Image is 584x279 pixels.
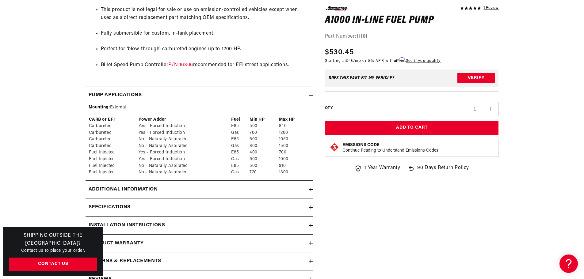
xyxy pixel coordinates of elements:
[249,163,279,169] td: 500
[89,105,110,110] span: Mounting:
[86,235,313,252] summary: Product warranty
[138,149,231,156] td: Yes - Forced Induction
[342,148,438,153] p: Continue Reading to Understand Emissions Codes
[138,123,231,130] td: Yes - Forced Induction
[86,217,313,234] summary: Installation Instructions
[89,136,138,143] td: Carbureted
[89,130,138,136] td: Carbureted
[357,34,368,39] strong: 11101
[249,136,279,143] td: 600
[249,149,279,156] td: 400
[231,116,249,123] th: Fuel
[394,57,405,62] span: Affirm
[279,156,310,163] td: 1000
[110,105,126,110] span: External
[249,116,279,123] th: Min HP
[279,136,310,143] td: 1050
[89,91,142,99] h2: Pump Applications
[168,62,193,67] a: P/N 16306
[330,142,339,152] img: Emissions code
[89,186,158,194] h2: Additional information
[279,169,310,176] td: 1300
[279,116,310,123] th: Max HP
[279,163,310,169] td: 910
[89,203,131,211] h2: Specifications
[101,61,310,69] li: Billet Speed Pump Controller recommended for EFI street applications.
[249,169,279,176] td: 720
[231,149,249,156] td: E85
[354,164,400,172] a: 1 Year Warranty
[325,47,354,58] span: $530.45
[138,136,231,143] td: No - Naturally Aspirated
[417,164,469,178] span: 90 Days Return Policy
[9,258,97,271] a: Contact Us
[101,6,310,22] li: This product is not legal for sale or use on emission-controlled vehicles except when used as a d...
[231,163,249,169] td: E85
[9,247,97,254] p: Contact us to place your order.
[325,121,499,135] button: Add to Cart
[138,169,231,176] td: No - Naturally Aspirated
[249,123,279,130] td: 500
[101,45,310,53] li: Perfect for 'blow-through' carbureted engines up to 1200 HP.
[342,143,380,147] strong: Emissions Code
[457,73,495,83] button: Verify
[138,156,231,163] td: Yes - Forced Induction
[89,116,138,123] th: CARB or EFI
[89,156,138,163] td: Fuel Injected
[138,130,231,136] td: Yes - Forced Induction
[138,163,231,169] td: No - Naturally Aspirated
[329,76,395,81] div: Does This part fit My vehicle?
[9,232,97,247] h3: Shipping Outside the [GEOGRAPHIC_DATA]?
[346,59,353,62] span: $48
[249,130,279,136] td: 700
[86,198,313,216] summary: Specifications
[249,156,279,163] td: 600
[89,239,144,247] h2: Product warranty
[325,15,499,25] h1: A1000 In-Line Fuel Pump
[483,6,498,10] a: 1 reviews
[325,33,499,41] div: Part Number:
[89,221,165,229] h2: Installation Instructions
[231,123,249,130] td: E85
[279,130,310,136] td: 1200
[89,123,138,130] td: Carbureted
[101,30,310,38] li: Fully submersible for custom, in-tank placement.
[86,252,313,270] summary: Returns & replacements
[89,149,138,156] td: Fuel Injected
[406,59,441,62] a: See if you qualify - Learn more about Affirm Financing (opens in modal)
[231,143,249,149] td: Gas
[364,164,400,172] span: 1 Year Warranty
[231,136,249,143] td: E85
[279,149,310,156] td: 700
[407,164,469,178] a: 90 Days Return Policy
[279,143,310,149] td: 1500
[138,143,231,149] td: No - Naturally Aspirated
[231,130,249,136] td: Gas
[86,181,313,198] summary: Additional information
[86,86,313,104] summary: Pump Applications
[231,156,249,163] td: Gas
[138,116,231,123] th: Power Adder
[325,106,333,111] label: QTY
[279,123,310,130] td: 840
[89,143,138,149] td: Carbureted
[231,169,249,176] td: Gas
[325,58,441,63] p: Starting at /mo or 0% APR with .
[89,169,138,176] td: Fuel Injected
[249,143,279,149] td: 800
[342,142,438,153] button: Emissions CodeContinue Reading to Understand Emissions Codes
[89,163,138,169] td: Fuel Injected
[89,257,161,265] h2: Returns & replacements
